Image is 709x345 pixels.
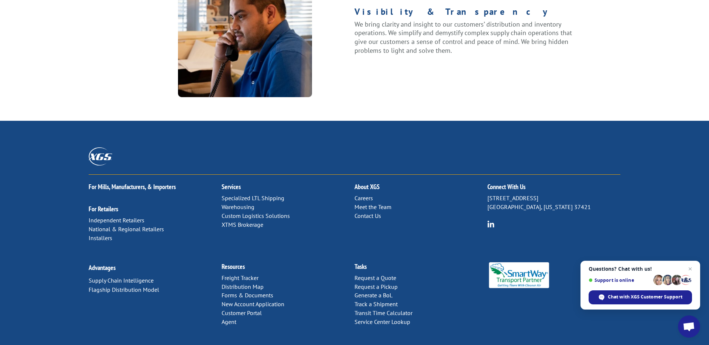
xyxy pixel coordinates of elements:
p: We bring clarity and insight to our customers’ distribution and inventory operations. We simplify... [354,20,573,55]
h1: Visibility & Transparency [354,7,573,20]
a: Request a Pickup [354,283,398,290]
img: Smartway_Logo [487,262,551,288]
a: Careers [354,194,373,202]
h2: Tasks [354,263,487,274]
div: Open chat [678,315,700,338]
a: Transit Time Calculator [354,309,412,317]
a: Resources [222,262,245,271]
a: National & Regional Retailers [89,225,164,233]
a: Request a Quote [354,274,396,281]
h2: Connect With Us [487,184,620,194]
a: Services [222,182,241,191]
p: [STREET_ADDRESS] [GEOGRAPHIC_DATA], [US_STATE] 37421 [487,194,620,212]
a: Track a Shipment [354,300,398,308]
a: Forms & Documents [222,291,273,299]
a: About XGS [354,182,380,191]
a: For Mills, Manufacturers, & Importers [89,182,176,191]
span: Questions? Chat with us! [589,266,692,272]
img: group-6 [487,221,494,228]
a: XTMS Brokerage [222,221,263,228]
a: Distribution Map [222,283,264,290]
a: Warehousing [222,203,254,211]
img: XGS_Logos_ALL_2024_All_White [89,147,112,165]
a: Generate a BoL [354,291,393,299]
a: Independent Retailers [89,216,144,224]
a: Installers [89,234,112,242]
a: Contact Us [354,212,381,219]
a: Customer Portal [222,309,262,317]
a: Custom Logistics Solutions [222,212,290,219]
a: Supply Chain Intelligence [89,277,154,284]
div: Chat with XGS Customer Support [589,290,692,304]
a: Service Center Lookup [354,318,410,325]
span: Support is online [589,277,651,283]
a: Advantages [89,263,116,272]
span: Chat with XGS Customer Support [608,294,682,300]
a: For Retailers [89,205,118,213]
a: Specialized LTL Shipping [222,194,284,202]
a: Freight Tracker [222,274,258,281]
a: Flagship Distribution Model [89,286,159,293]
a: Agent [222,318,236,325]
span: Close chat [686,264,695,273]
a: Meet the Team [354,203,391,211]
a: New Account Application [222,300,284,308]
